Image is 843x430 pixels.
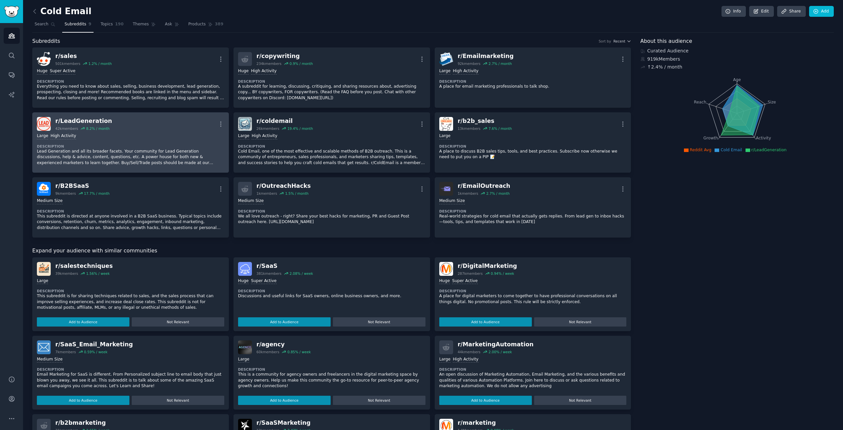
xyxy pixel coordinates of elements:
div: r/ DigitalMarketing [458,262,517,270]
div: r/ copywriting [257,52,313,60]
a: Info [721,6,746,17]
div: r/ SaaS [257,262,313,270]
div: r/ marketing [458,419,514,427]
div: 2.7 % / month [486,191,510,196]
dt: Description [37,79,224,84]
a: Products389 [186,19,226,33]
div: r/ SaaS_Email_Marketing [55,340,133,349]
div: Super Active [251,278,277,284]
div: 2.08 % / week [289,271,313,276]
p: Real-world strategies for cold email that actually gets replies. From lead gen to inbox hacks—too... [439,214,627,225]
img: b2b_sales [439,117,453,131]
div: 1k members [458,191,478,196]
button: Add to Audience [37,317,129,327]
div: 381k members [257,271,282,276]
div: Medium Size [37,357,63,363]
span: About this audience [640,37,692,45]
div: High Activity [252,133,277,139]
div: Huge [439,278,450,284]
a: Share [777,6,805,17]
div: 0.59 % / week [84,350,107,354]
div: 42k members [55,126,78,131]
button: Add to Audience [439,317,532,327]
div: r/ agency [257,340,311,349]
p: A place to discuss B2B sales tips, tools, and best practices. Subscribe now otherwise we need to ... [439,149,627,160]
button: Not Relevant [534,396,627,405]
button: Add to Audience [37,396,129,405]
a: B2BSaaSr/B2BSaaS9kmembers17.7% / monthMedium SizeDescriptionThis subreddit is directed at anyone ... [32,177,229,238]
a: Ask [163,19,181,33]
img: sales [37,52,51,66]
div: Super Active [452,278,478,284]
p: Lead Generation and all its broader facets. Your community for Lead Generation discussions, help ... [37,149,224,166]
div: Curated Audience [640,47,834,54]
div: Medium Size [439,198,465,204]
p: This subreddit is for sharing techniques related to sales, and the sales process that can improve... [37,293,224,311]
dt: Description [439,209,627,214]
img: SaaS [238,262,252,276]
a: Edit [749,6,774,17]
div: 0.9 % / month [289,61,313,66]
button: Not Relevant [132,396,224,405]
img: LeadGeneration [37,117,51,131]
p: A place for digital marketers to come together to have professional conversations on all things d... [439,293,627,305]
div: High Activity [453,357,478,363]
div: 7k members [55,350,76,354]
p: This is a community for agency owners and freelancers in the digital marketing space by agency ow... [238,372,425,389]
div: 2.7 % / month [488,61,512,66]
img: B2BSaaS [37,182,51,196]
div: Large [37,278,48,284]
div: 44k members [458,350,480,354]
button: Recent [613,39,631,43]
a: Subreddits9 [62,19,94,33]
div: ↑ 2.4 % / month [647,64,682,71]
span: Topics [100,21,113,27]
span: Ask [165,21,172,27]
div: 7.6 % / month [488,126,512,131]
div: 13k members [458,126,480,131]
div: r/ OutreachHacks [257,182,311,190]
div: 39k members [55,271,78,276]
p: Discussions and useful links for SaaS owners, online business owners, and more. [238,293,425,299]
span: r/LeadGeneration [751,148,787,152]
span: Reddit Avg [690,148,712,152]
div: Large [439,133,450,139]
span: Subreddits [65,21,86,27]
button: Add to Audience [439,396,532,405]
button: Not Relevant [132,317,224,327]
button: Not Relevant [534,317,627,327]
img: DigitalMarketing [439,262,453,276]
a: LeadGenerationr/LeadGeneration42kmembers8.2% / monthLargeHigh ActivityDescriptionLead Generation ... [32,112,229,173]
div: 234k members [257,61,282,66]
div: High Activity [453,68,478,74]
div: 60k members [257,350,279,354]
div: 0.94 % / week [491,271,514,276]
button: Add to Audience [238,317,331,327]
dt: Description [238,289,425,293]
dt: Description [37,289,224,293]
dt: Description [37,209,224,214]
tspan: Activity [756,136,771,140]
a: Themes [130,19,158,33]
span: Expand your audience with similar communities [32,247,157,255]
div: Medium Size [238,198,264,204]
div: 92k members [458,61,480,66]
div: Large [439,357,450,363]
div: 1.5 % / month [285,191,309,196]
p: Email Marketing for SaaS is different. From Personalized subject line to email body that just blo... [37,372,224,389]
span: 9 [89,21,92,27]
img: Emailmarketing [439,52,453,66]
div: r/ SaaSMarketing [257,419,311,427]
div: Large [238,357,249,363]
div: 1k members [257,191,277,196]
button: Add to Audience [238,396,331,405]
tspan: Age [733,77,741,82]
div: r/ LeadGeneration [55,117,112,125]
tspan: Growth [703,136,718,140]
div: r/ salestechniques [55,262,113,270]
div: Huge [238,278,249,284]
span: 190 [115,21,124,27]
span: Search [35,21,48,27]
div: Huge [238,68,249,74]
dt: Description [439,367,627,372]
